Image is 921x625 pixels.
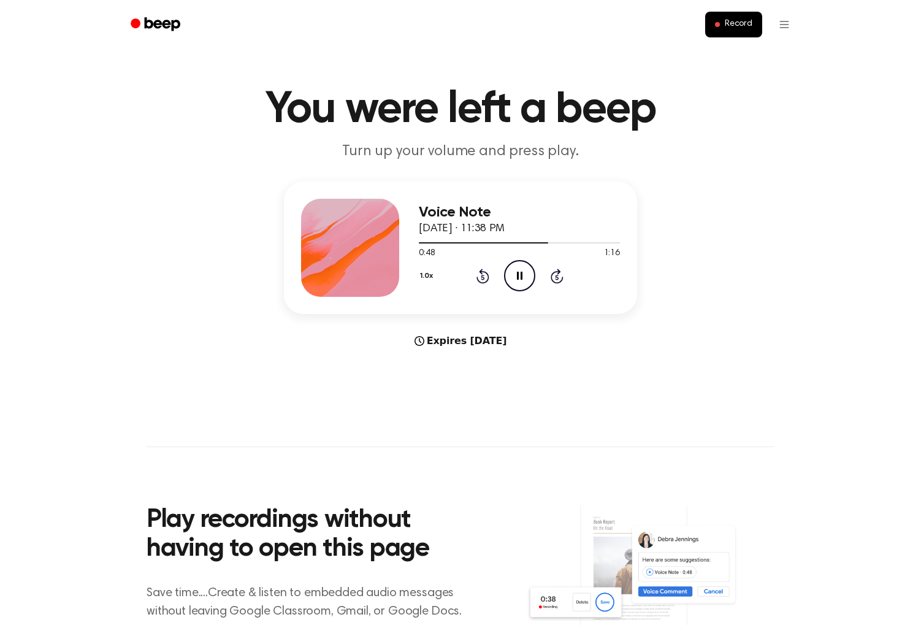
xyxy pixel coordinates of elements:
span: 0:48 [419,247,435,260]
h2: Play recordings without having to open this page [147,506,477,564]
button: 1.0x [419,266,437,286]
span: 1:16 [604,247,620,260]
span: Record [725,19,752,30]
button: Record [705,12,762,37]
a: Beep [122,13,191,37]
h1: You were left a beep [147,88,774,132]
p: Save time....Create & listen to embedded audio messages without leaving Google Classroom, Gmail, ... [147,584,477,621]
span: [DATE] · 11:38 PM [419,223,505,234]
h3: Voice Note [419,204,620,221]
div: Expires [DATE] [284,334,637,348]
p: Turn up your volume and press play. [225,142,696,162]
button: Open menu [770,10,799,39]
